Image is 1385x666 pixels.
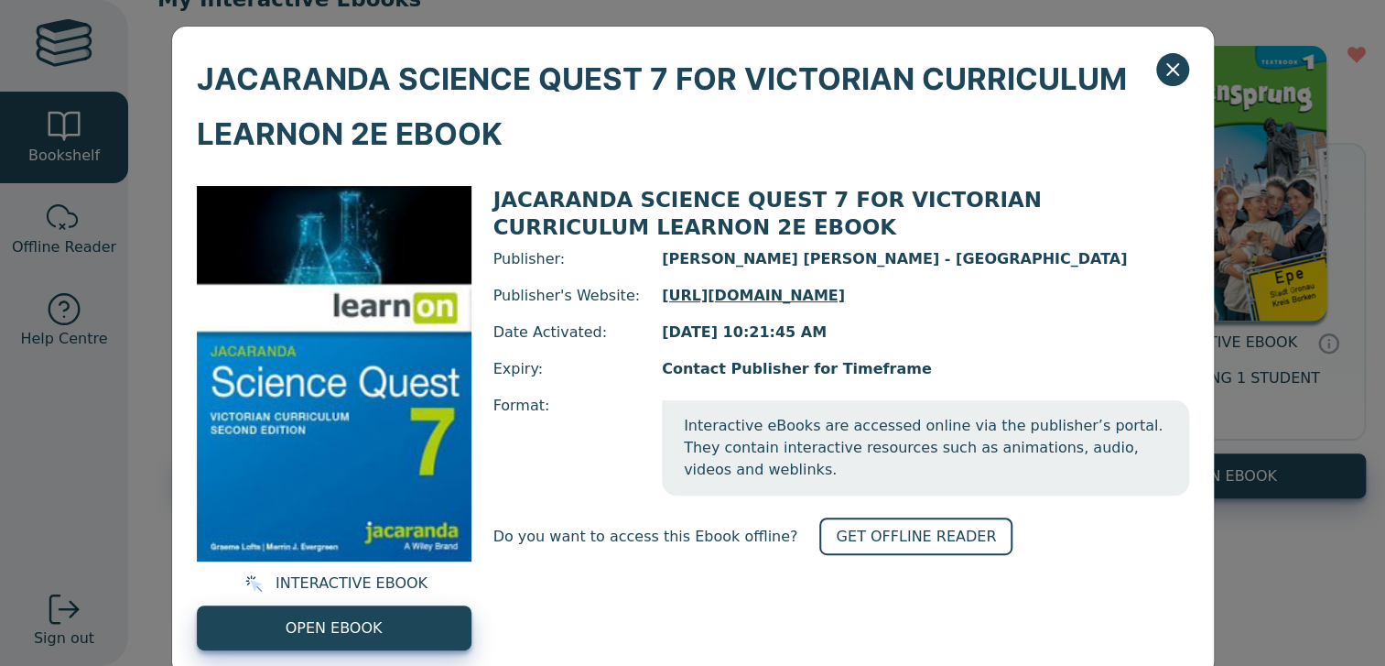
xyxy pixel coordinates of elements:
span: INTERACTIVE EBOOK [276,573,427,595]
a: [URL][DOMAIN_NAME] [662,285,1189,307]
span: [DATE] 10:21:45 AM [662,322,1189,344]
span: OPEN EBOOK [286,617,383,639]
span: Expiry: [493,358,640,380]
span: JACARANDA SCIENCE QUEST 7 FOR VICTORIAN CURRICULUM LEARNON 2E EBOOK [493,188,1042,239]
span: Contact Publisher for Timeframe [662,358,1189,380]
img: 329c5ec2-5188-ea11-a992-0272d098c78b.jpg [197,186,471,562]
span: Interactive eBooks are accessed online via the publisher’s portal. They contain interactive resou... [662,400,1189,496]
a: GET OFFLINE READER [819,518,1012,555]
span: Format: [493,395,640,496]
span: Date Activated: [493,322,640,344]
button: Close [1156,53,1189,86]
div: Do you want to access this Ebook offline? [493,518,1189,555]
span: [PERSON_NAME] [PERSON_NAME] - [GEOGRAPHIC_DATA] [662,248,1189,270]
span: JACARANDA SCIENCE QUEST 7 FOR VICTORIAN CURRICULUM LEARNON 2E EBOOK [197,51,1156,161]
img: interactive.svg [240,573,263,595]
span: Publisher: [493,248,640,270]
a: OPEN EBOOK [197,606,471,650]
span: Publisher's Website: [493,285,640,307]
